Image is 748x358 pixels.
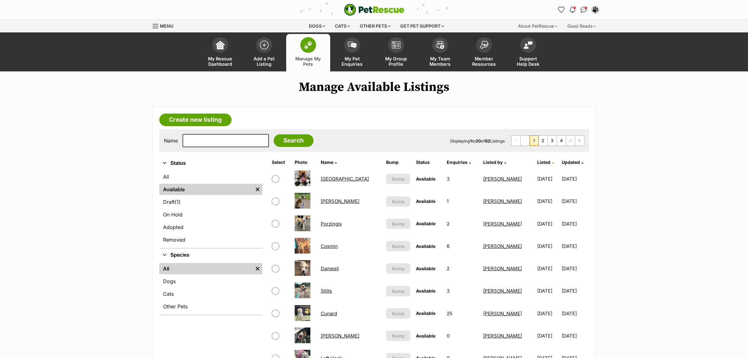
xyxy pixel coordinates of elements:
label: Name [164,138,178,143]
a: Cosmin [321,243,338,249]
a: Last page [575,136,584,146]
a: My Rescue Dashboard [198,34,242,71]
td: [DATE] [562,213,588,235]
span: Bump [392,221,405,227]
img: help-desk-icon-fdf02630f3aa405de69fd3d07c3f3aa587a6932b1a1747fa1d2bba05be0121f9.svg [524,41,532,49]
img: notifications-46538b983faf8c2785f20acdc204bb7945ddae34d4c08c2a6579f10ce5e182be.svg [570,7,575,13]
a: Favourites [556,5,566,15]
a: Listed by [483,159,506,165]
a: Page 3 [548,136,557,146]
span: Add a Pet Listing [250,56,278,67]
td: [DATE] [562,258,588,279]
span: Available [416,266,435,271]
td: [DATE] [535,168,561,190]
span: Available [416,199,435,204]
td: [DATE] [562,168,588,190]
a: Add a Pet Listing [242,34,286,71]
a: Page 4 [557,136,566,146]
img: Lynda Smith profile pic [592,7,598,13]
span: Bump [392,243,405,249]
a: [PERSON_NAME] [483,333,522,339]
span: Menu [160,23,173,29]
a: PetRescue [344,4,404,16]
td: [DATE] [562,235,588,257]
span: My Team Members [426,56,454,67]
a: [PERSON_NAME] [483,243,522,249]
span: Bump [392,333,405,339]
img: add-pet-listing-icon-0afa8454b4691262ce3f59096e99ab1cd57d4a30225e0717b998d2c9b9846f56.svg [260,41,269,49]
span: Updated [562,159,580,165]
a: Updated [562,159,583,165]
a: Remove filter [253,184,262,195]
td: [DATE] [535,303,561,324]
button: My account [590,5,600,15]
span: Bump [392,198,405,205]
a: All [159,263,253,274]
td: [DATE] [535,258,561,279]
strong: 62 [485,138,490,143]
span: Available [416,221,435,226]
a: Name [321,159,337,165]
td: 1 [444,190,480,212]
button: Notifications [568,5,578,15]
a: [PERSON_NAME] [321,198,359,204]
button: Bump [386,331,410,341]
a: Page 2 [539,136,548,146]
div: About PetRescue [514,20,562,32]
a: Listed [537,159,554,165]
td: [DATE] [562,190,588,212]
button: Bump [386,263,410,274]
a: Porzingis [321,221,342,227]
a: [PERSON_NAME] [483,221,522,227]
a: Conversations [579,5,589,15]
td: [DATE] [535,213,561,235]
td: 6 [444,235,480,257]
td: 3 [444,168,480,190]
span: Manage My Pets [294,56,322,67]
td: 25 [444,303,480,324]
div: Get pet support [396,20,448,32]
img: pet-enquiries-icon-7e3ad2cf08bfb03b45e93fb7055b45f3efa6380592205ae92323e6603595dc1f.svg [348,42,357,48]
a: Draft [159,196,262,208]
a: Available [159,184,253,195]
span: Listed [537,159,550,165]
td: [DATE] [535,325,561,347]
span: My Rescue Dashboard [206,56,234,67]
button: Species [159,251,262,259]
div: Species [159,262,262,315]
span: Available [416,288,435,294]
a: [PERSON_NAME] [483,176,522,182]
button: Bump [386,219,410,229]
button: Bump [386,241,410,251]
td: [DATE] [535,190,561,212]
a: My Team Members [418,34,462,71]
a: [GEOGRAPHIC_DATA] [321,176,369,182]
img: group-profile-icon-3fa3cf56718a62981997c0bc7e787c4b2cf8bcc04b72c1350f741eb67cf2f40e.svg [392,41,401,49]
a: [PERSON_NAME] [483,288,522,294]
span: translation missing: en.admin.listings.index.attributes.enquiries [447,159,467,165]
a: Create new listing [159,114,232,126]
div: Dogs [304,20,330,32]
span: Name [321,159,333,165]
a: All [159,171,262,182]
td: 2 [444,213,480,235]
a: [PERSON_NAME] [483,198,522,204]
span: Previous page [521,136,529,146]
span: My Group Profile [382,56,410,67]
strong: 1 [470,138,472,143]
a: On Hold [159,209,262,220]
a: My Pet Enquiries [330,34,374,71]
nav: Pagination [511,135,584,146]
td: [DATE] [535,235,561,257]
span: Available [416,310,435,316]
ul: Account quick links [556,5,600,15]
span: My Pet Enquiries [338,56,366,67]
a: [PERSON_NAME] [321,333,359,339]
span: Available [416,243,435,249]
img: Verona [295,171,310,186]
a: [PERSON_NAME] [483,266,522,271]
div: Status [159,170,262,248]
a: Cunard [321,310,337,316]
strong: 20 [476,138,481,143]
td: [DATE] [562,325,588,347]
